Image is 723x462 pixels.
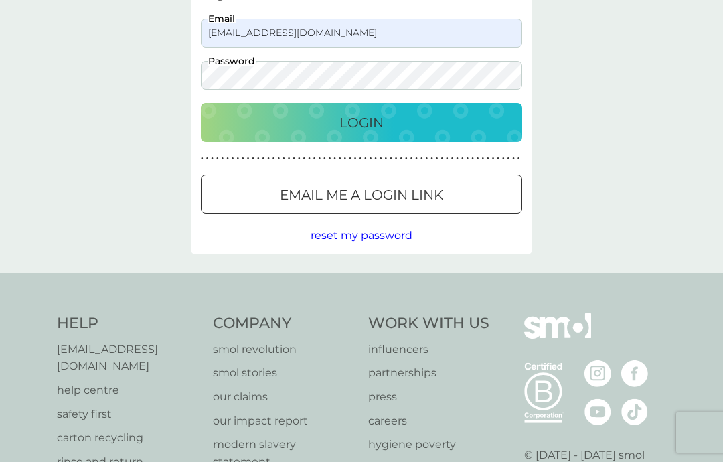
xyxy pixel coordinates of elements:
p: ● [354,155,357,162]
p: ● [293,155,295,162]
a: our impact report [213,412,355,430]
p: ● [323,155,326,162]
p: ● [415,155,418,162]
p: ● [481,155,484,162]
p: ● [374,155,377,162]
p: ● [364,155,367,162]
p: ● [232,155,234,162]
img: visit the smol Tiktok page [621,398,648,425]
p: Email me a login link [280,184,443,206]
p: ● [262,155,265,162]
p: ● [277,155,280,162]
p: ● [440,155,443,162]
a: help centre [57,382,199,399]
p: ● [247,155,250,162]
a: our claims [213,388,355,406]
button: Email me a login link [201,175,522,214]
p: ● [236,155,239,162]
a: influencers [368,341,489,358]
p: ● [420,155,423,162]
p: ● [252,155,254,162]
p: partnerships [368,364,489,382]
img: visit the smol Instagram page [584,360,611,387]
p: ● [308,155,311,162]
img: visit the smol Facebook page [621,360,648,387]
p: ● [497,155,499,162]
p: ● [222,155,224,162]
a: safety first [57,406,199,423]
p: ● [426,155,428,162]
p: ● [206,155,209,162]
p: ● [303,155,306,162]
p: ● [517,155,520,162]
span: reset my password [311,229,412,242]
p: ● [318,155,321,162]
p: ● [385,155,388,162]
p: Login [339,112,384,133]
p: ● [226,155,229,162]
p: ● [471,155,474,162]
p: ● [298,155,301,162]
p: ● [502,155,505,162]
p: ● [242,155,244,162]
p: ● [487,155,489,162]
a: careers [368,412,489,430]
h4: Company [213,313,355,334]
p: ● [430,155,433,162]
button: Login [201,103,522,142]
button: reset my password [311,227,412,244]
p: ● [201,155,204,162]
p: ● [461,155,464,162]
img: smol [524,313,591,359]
p: ● [507,155,510,162]
p: ● [339,155,341,162]
p: ● [216,155,219,162]
p: ● [359,155,361,162]
p: ● [512,155,515,162]
a: carton recycling [57,429,199,447]
a: smol revolution [213,341,355,358]
a: smol stories [213,364,355,382]
a: hygiene poverty [368,436,489,453]
p: ● [410,155,413,162]
p: ● [349,155,351,162]
h4: Help [57,313,199,334]
img: visit the smol Youtube page [584,398,611,425]
p: ● [400,155,402,162]
p: ● [313,155,316,162]
p: ● [405,155,408,162]
p: ● [467,155,469,162]
p: ● [257,155,260,162]
p: ● [329,155,331,162]
p: ● [267,155,270,162]
p: ● [380,155,382,162]
p: ● [477,155,479,162]
p: ● [436,155,438,162]
p: ● [390,155,392,162]
p: ● [288,155,291,162]
p: ● [370,155,372,162]
p: ● [451,155,454,162]
a: press [368,388,489,406]
p: ● [272,155,275,162]
p: ● [456,155,459,162]
p: ● [344,155,347,162]
p: ● [395,155,398,162]
p: ● [211,155,214,162]
a: [EMAIL_ADDRESS][DOMAIN_NAME] [57,341,199,375]
p: ● [283,155,285,162]
p: ● [492,155,495,162]
h4: Work With Us [368,313,489,334]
